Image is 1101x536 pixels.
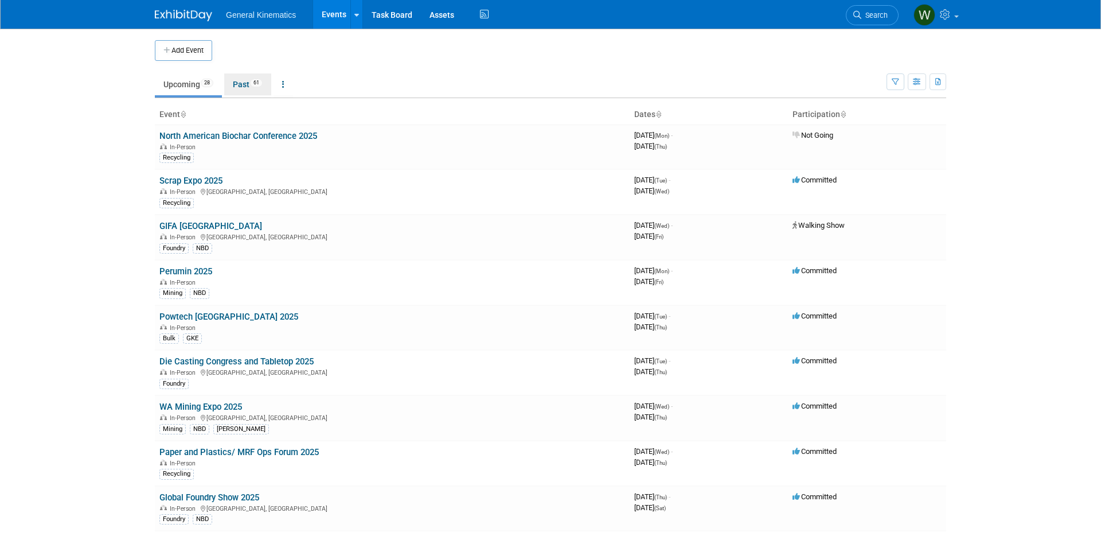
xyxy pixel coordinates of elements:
span: [DATE] [634,323,667,331]
div: [GEOGRAPHIC_DATA], [GEOGRAPHIC_DATA] [159,232,625,241]
span: [DATE] [634,447,673,456]
th: Dates [630,105,788,125]
a: Past61 [224,73,271,95]
span: 61 [250,79,263,87]
span: - [671,266,673,275]
a: Scrap Expo 2025 [159,176,222,186]
span: [DATE] [634,266,673,275]
span: (Tue) [654,177,667,184]
img: In-Person Event [160,234,167,239]
a: North American Biochar Conference 2025 [159,131,317,141]
span: Committed [792,312,837,320]
div: Bulk [159,333,179,344]
span: [DATE] [634,492,670,501]
span: In-Person [170,505,199,512]
span: In-Person [170,188,199,196]
span: - [669,312,670,320]
img: Whitney Swanson [913,4,935,26]
span: In-Person [170,143,199,151]
a: Global Foundry Show 2025 [159,492,259,503]
span: [DATE] [634,187,669,195]
span: Committed [792,402,837,410]
span: - [669,356,670,365]
img: In-Person Event [160,460,167,465]
img: In-Person Event [160,324,167,330]
span: 28 [201,79,213,87]
span: Search [861,11,888,20]
a: Upcoming28 [155,73,222,95]
span: (Thu) [654,143,667,150]
span: (Fri) [654,234,663,240]
span: (Thu) [654,460,667,466]
div: [GEOGRAPHIC_DATA], [GEOGRAPHIC_DATA] [159,367,625,376]
span: [DATE] [634,176,670,184]
img: In-Person Event [160,414,167,420]
span: [DATE] [634,402,673,410]
span: (Thu) [654,369,667,375]
div: NBD [193,243,212,254]
span: (Tue) [654,313,667,320]
span: In-Person [170,324,199,332]
div: [GEOGRAPHIC_DATA], [GEOGRAPHIC_DATA] [159,413,625,422]
span: (Sat) [654,505,666,511]
span: (Thu) [654,414,667,421]
span: In-Person [170,414,199,422]
span: - [669,176,670,184]
a: GIFA [GEOGRAPHIC_DATA] [159,221,262,231]
span: (Thu) [654,324,667,331]
div: Recycling [159,469,194,479]
span: (Wed) [654,223,669,229]
span: (Mon) [654,268,669,274]
a: Perumin 2025 [159,266,212,277]
span: (Wed) [654,188,669,195]
div: Foundry [159,514,189,525]
a: Powtech [GEOGRAPHIC_DATA] 2025 [159,312,298,322]
span: - [671,447,673,456]
img: In-Person Event [160,279,167,285]
span: (Mon) [654,133,669,139]
span: - [669,492,670,501]
div: GKE [183,333,202,344]
button: Add Event [155,40,212,61]
div: Recycling [159,153,194,163]
div: Foundry [159,379,189,389]
span: - [671,402,673,410]
span: (Fri) [654,279,663,285]
img: In-Person Event [160,188,167,194]
a: Paper and Plastics/ MRF Ops Forum 2025 [159,447,319,457]
span: [DATE] [634,232,663,240]
span: Committed [792,266,837,275]
div: [GEOGRAPHIC_DATA], [GEOGRAPHIC_DATA] [159,187,625,196]
div: [GEOGRAPHIC_DATA], [GEOGRAPHIC_DATA] [159,503,625,512]
span: (Thu) [654,494,667,500]
span: Committed [792,447,837,456]
div: Foundry [159,243,189,254]
span: Not Going [792,131,833,139]
span: [DATE] [634,367,667,376]
span: [DATE] [634,356,670,365]
span: Committed [792,356,837,365]
span: [DATE] [634,131,673,139]
div: Recycling [159,198,194,208]
span: [DATE] [634,503,666,512]
img: In-Person Event [160,143,167,149]
span: In-Person [170,279,199,286]
span: (Tue) [654,358,667,364]
span: - [671,131,673,139]
span: [DATE] [634,312,670,320]
a: Sort by Participation Type [840,110,846,119]
span: General Kinematics [226,10,296,20]
th: Participation [788,105,946,125]
span: Committed [792,176,837,184]
div: NBD [193,514,212,525]
span: [DATE] [634,142,667,150]
span: (Wed) [654,449,669,455]
span: [DATE] [634,458,667,467]
span: [DATE] [634,413,667,421]
span: Walking Show [792,221,845,230]
a: Sort by Start Date [655,110,661,119]
span: Committed [792,492,837,501]
span: [DATE] [634,277,663,286]
span: In-Person [170,369,199,376]
div: NBD [190,424,209,434]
